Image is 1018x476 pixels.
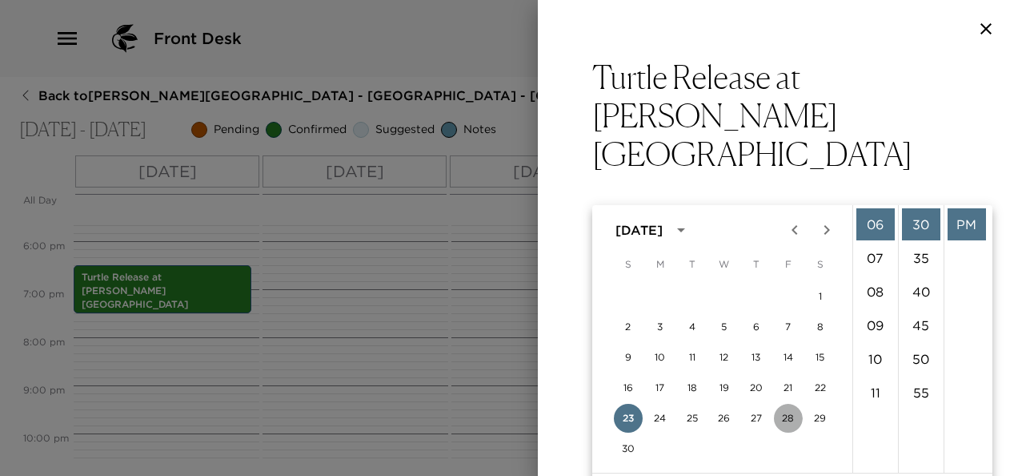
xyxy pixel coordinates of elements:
button: 29 [806,404,835,433]
button: 17 [646,373,675,402]
button: 10 [646,343,675,372]
div: [DATE] [615,220,663,240]
button: 25 [678,404,707,433]
button: 7 [774,313,803,341]
span: Tuesday [678,248,707,280]
button: 24 [646,404,675,433]
li: 45 minutes [902,309,940,341]
li: 10 hours [856,343,895,375]
button: 8 [806,313,835,341]
ul: Select hours [853,205,898,473]
span: Saturday [806,248,835,280]
li: PM [948,208,986,240]
button: 1 [806,282,835,311]
button: 18 [678,373,707,402]
li: 9 hours [856,309,895,341]
button: 30 [614,434,643,463]
span: Sunday [614,248,643,280]
li: 6 hours [856,208,895,240]
ul: Select meridiem [944,205,989,473]
button: 22 [806,373,835,402]
button: 5 [710,313,739,341]
li: 40 minutes [902,276,940,308]
button: Previous month [779,214,811,246]
button: 2 [614,313,643,341]
li: 7 hours [856,242,895,274]
button: 13 [742,343,771,372]
span: Wednesday [710,248,739,280]
button: 26 [710,404,739,433]
button: 14 [774,343,803,372]
button: 6 [742,313,771,341]
li: 55 minutes [902,377,940,409]
li: 11 hours [856,377,895,409]
button: 28 [774,404,803,433]
button: 16 [614,373,643,402]
li: 30 minutes [902,208,940,240]
li: 8 hours [856,276,895,308]
button: 12 [710,343,739,372]
ul: Select minutes [898,205,944,473]
li: 50 minutes [902,343,940,375]
button: 4 [678,313,707,341]
label: End Date & Time [796,204,876,218]
button: 11 [678,343,707,372]
span: Friday [774,248,803,280]
button: Turtle Release at [PERSON_NAME][GEOGRAPHIC_DATA] [592,58,964,173]
span: Thursday [742,248,771,280]
button: 21 [774,373,803,402]
button: 27 [742,404,771,433]
button: 3 [646,313,675,341]
button: 19 [710,373,739,402]
button: 20 [742,373,771,402]
button: 9 [614,343,643,372]
button: 23 [614,404,643,433]
button: calendar view is open, switch to year view [667,216,695,244]
button: 15 [806,343,835,372]
li: 35 minutes [902,242,940,274]
span: Monday [646,248,675,280]
label: Start Date & Time [592,204,675,218]
button: Next month [811,214,843,246]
